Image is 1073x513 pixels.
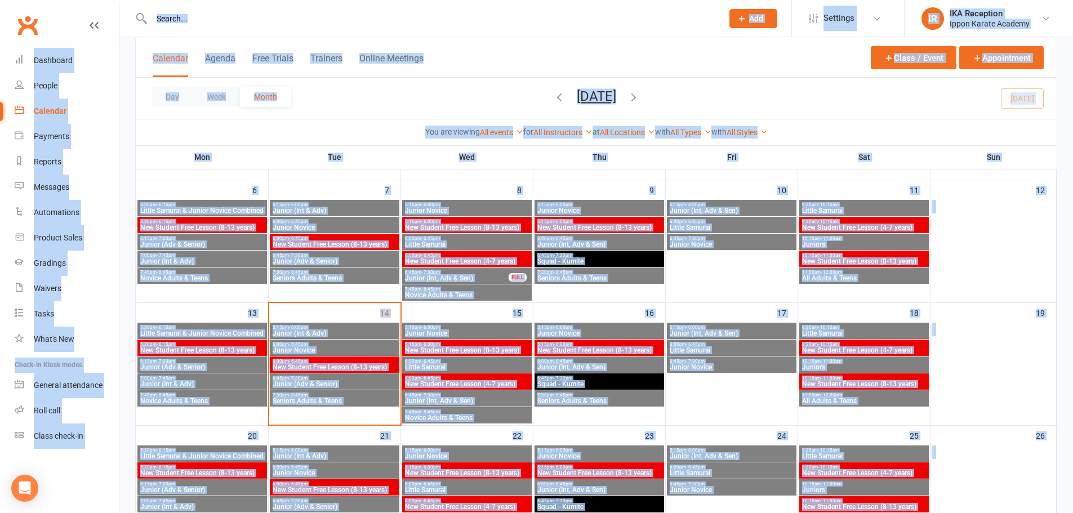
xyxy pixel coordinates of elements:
div: Reports [34,157,61,166]
span: New Student Free Lesson (8-13 years) [802,258,927,265]
span: Junior (Int, Adv & Sen) [669,330,794,337]
div: People [34,81,57,90]
span: - 11:00am [821,253,842,258]
div: 12 [1036,180,1056,199]
strong: at [593,127,600,136]
span: Little Samurai [802,207,927,214]
span: Little Samurai [669,347,794,354]
div: Automations [34,208,79,217]
button: Day [152,87,193,107]
span: - 6:45pm [289,359,308,364]
a: All Locations [600,128,655,137]
span: 7:30pm [537,270,662,275]
button: Week [193,87,240,107]
div: IKA Reception [950,8,1030,19]
a: Waivers [15,276,119,301]
span: 6:00pm [272,359,397,364]
span: - 7:30pm [686,236,705,241]
button: [DATE] [577,88,616,104]
span: Junior (Int, Adv & Sen) [669,453,794,460]
span: Junior (Adv & Senior) [140,364,265,371]
span: - 6:45pm [686,219,705,224]
strong: with [711,127,727,136]
span: New Student Free Lesson (8-13 years) [404,224,529,231]
span: Little Samurai [404,241,529,248]
span: 5:30pm [140,448,265,453]
span: 6:45pm [669,236,794,241]
span: - 6:45pm [554,236,572,241]
span: New Student Free Lesson (4-7 years) [404,258,529,265]
span: Little Samurai & Junior Novice Combined [140,207,265,214]
div: 10 [777,180,798,199]
a: Messages [15,175,119,200]
span: 5:15pm [272,202,397,207]
span: 7:30pm [272,392,397,398]
span: 7:45pm [140,392,265,398]
div: 25 [910,426,930,444]
span: 6:45pm [272,376,397,381]
span: Juniors [802,364,927,371]
span: Junior Novice [537,330,662,337]
th: Tue [269,145,401,169]
span: - 7:30pm [421,392,440,398]
span: 6:00pm [404,236,529,241]
span: Novice Adults & Teens [404,292,529,298]
span: Junior (Int, Adv & Sen) [669,207,794,214]
span: 7:00pm [140,253,265,258]
a: General attendance kiosk mode [15,373,119,398]
span: 6:45pm [537,376,662,381]
span: 6:45pm [669,359,794,364]
span: Little Samurai & Junior Novice Combined [140,330,265,337]
div: Waivers [34,284,61,293]
span: 5:30pm [140,465,265,470]
span: - 7:30pm [421,270,440,275]
span: 6:00pm [537,359,662,364]
span: - 7:00pm [157,359,175,364]
th: Sun [930,145,1057,169]
div: 7 [385,180,400,199]
strong: for [523,127,533,136]
span: - 6:00pm [554,465,572,470]
span: 11:00am [802,270,927,275]
div: 22 [513,426,533,444]
div: 11 [910,180,930,199]
span: New Student Free Lesson (8-13 years) [272,241,397,248]
button: Calendar [153,53,188,77]
a: Reports [15,149,119,175]
span: New Student Free Lesson (8-13 years) [140,224,265,231]
span: New Student Free Lesson (8-13 years) [537,347,662,354]
span: 5:15pm [404,342,529,347]
span: 6:00pm [404,253,529,258]
span: 6:45pm [537,253,662,258]
span: Seniors Adults & Teens [537,398,662,404]
span: - 11:00am [821,359,842,364]
span: - 8:45pm [554,270,572,275]
a: All events [480,128,523,137]
div: Open Intercom Messenger [11,475,38,502]
div: 18 [910,303,930,322]
div: IR [921,7,944,30]
a: All Types [670,128,711,137]
span: 6:00pm [404,376,529,381]
span: - 6:45pm [289,342,308,347]
span: 5:15pm [404,465,529,470]
div: 17 [777,303,798,322]
span: - 6:00pm [421,325,440,330]
span: New Student Free Lesson (8-13 years) [537,224,662,231]
div: 16 [645,303,665,322]
span: Junior Novice [537,207,662,214]
button: Trainers [310,53,342,77]
a: What's New [15,327,119,352]
span: Junior (Int & Adv) [272,207,397,214]
span: Junior Novice [537,453,662,460]
div: Dashboard [34,56,73,65]
a: Product Sales [15,225,119,251]
span: Junior (Int & Adv) [272,330,397,337]
a: Clubworx [14,11,42,39]
span: 5:30pm [140,219,265,224]
span: New Student Free Lesson (8-13 years) [140,470,265,476]
div: Messages [34,182,69,191]
div: 13 [248,303,268,322]
span: 5:15pm [537,325,662,330]
span: Little Samurai [669,470,794,476]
